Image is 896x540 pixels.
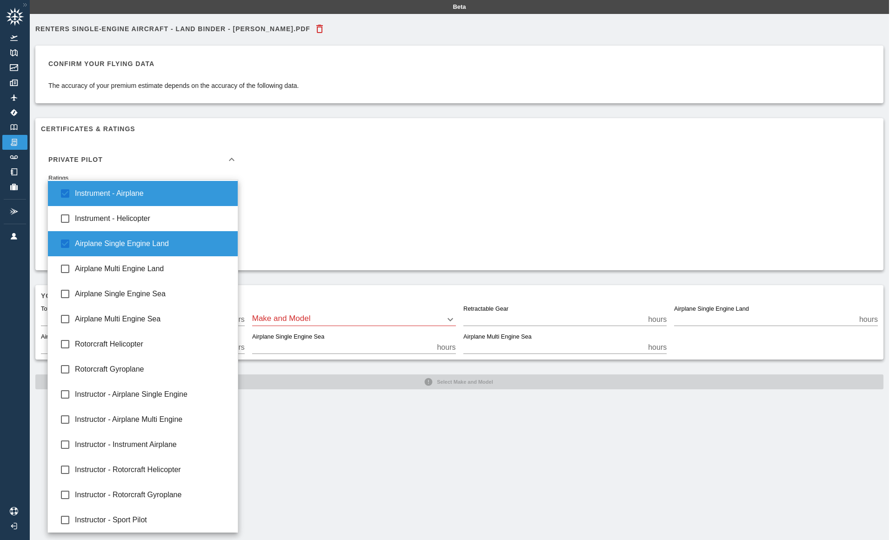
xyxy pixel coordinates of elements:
[75,364,230,375] span: Rotorcraft Gyroplane
[75,288,230,300] span: Airplane Single Engine Sea
[75,263,230,274] span: Airplane Multi Engine Land
[75,489,230,500] span: Instructor - Rotorcraft Gyroplane
[75,213,230,224] span: Instrument - Helicopter
[75,414,230,425] span: Instructor - Airplane Multi Engine
[75,464,230,475] span: Instructor - Rotorcraft Helicopter
[75,339,230,350] span: Rotorcraft Helicopter
[75,238,230,249] span: Airplane Single Engine Land
[75,389,230,400] span: Instructor - Airplane Single Engine
[75,514,230,526] span: Instructor - Sport Pilot
[75,188,230,199] span: Instrument - Airplane
[75,439,230,450] span: Instructor - Instrument Airplane
[75,313,230,325] span: Airplane Multi Engine Sea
